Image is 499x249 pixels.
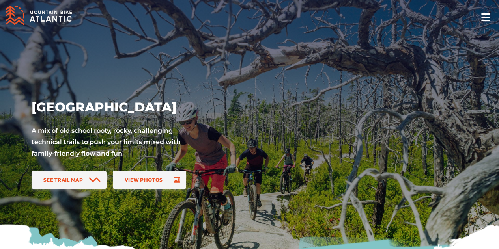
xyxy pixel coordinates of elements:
[43,177,83,183] span: See Trail Map
[32,171,107,189] a: See Trail Map
[113,171,186,189] a: View Photos
[32,99,292,115] h1: [GEOGRAPHIC_DATA]
[125,177,163,183] span: View Photos
[32,125,196,159] p: A mix of old school rooty, rocky, challenging technical trails to push your limits mixed with fam...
